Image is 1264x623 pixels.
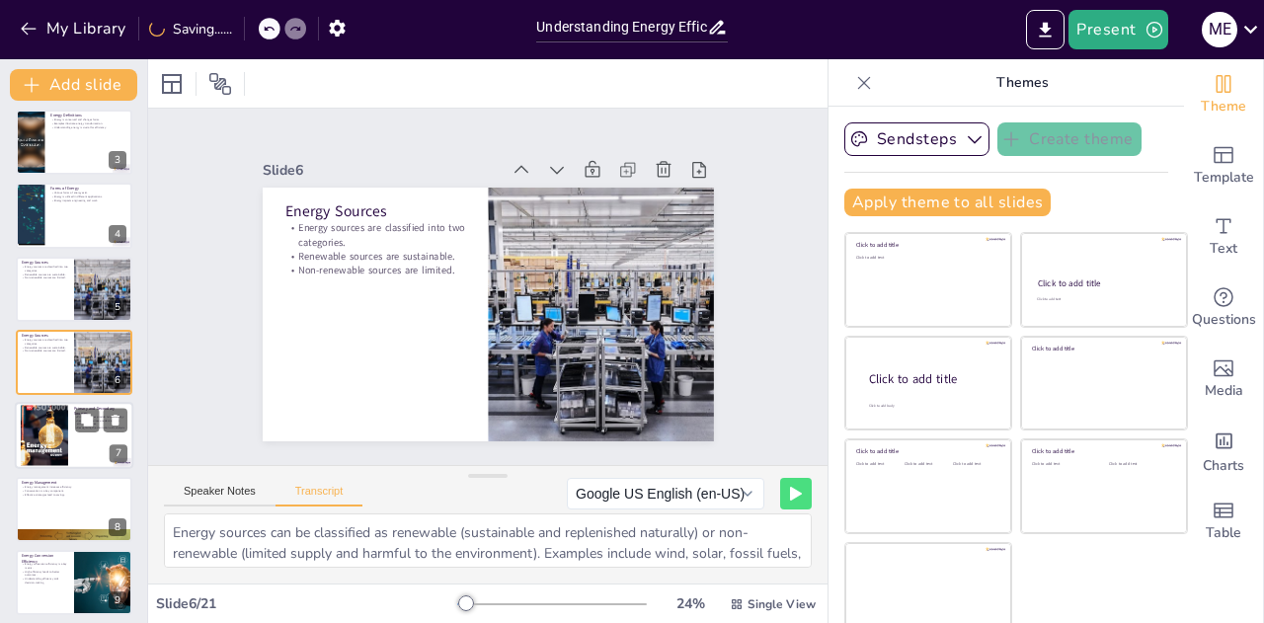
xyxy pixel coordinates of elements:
[104,409,127,432] button: Delete Slide
[74,419,127,426] p: Secondary sources are derived from primary sources.
[748,596,816,612] span: Single View
[276,485,363,506] button: Transcript
[74,427,127,430] p: Recognizing the distinction aids analysis.
[74,416,127,420] p: Primary sources provide natural energy.
[50,195,126,199] p: Energy is utilized in different applications.
[16,110,132,175] div: 3
[22,485,126,489] p: Energy management increases efficiency.
[109,591,126,609] div: 9
[22,563,68,570] p: Energy conversion efficiency is a key metric.
[22,350,68,353] p: Non-renewable sources are limited.
[288,228,469,261] p: Renewable sources are sustainable.
[287,242,468,274] p: Non-renewable sources are limited.
[1202,12,1237,47] div: M E
[880,59,1164,107] p: Themes
[1032,447,1173,455] div: Click to add title
[1109,462,1171,467] div: Click to add text
[869,370,995,387] div: Click to add title
[1068,10,1167,49] button: Present
[16,330,132,395] div: 6
[110,445,127,463] div: 7
[1184,486,1263,557] div: Add a table
[1203,455,1244,477] span: Charts
[16,257,132,322] div: 5
[1026,10,1065,49] button: Export to PowerPoint
[109,371,126,389] div: 6
[1032,462,1094,467] div: Click to add text
[1210,238,1237,260] span: Text
[156,594,457,613] div: Slide 6 / 21
[997,122,1142,156] button: Create theme
[536,13,706,41] input: Insert title
[15,403,133,470] div: 7
[50,117,126,121] p: Energy is conserved and changes forms.
[149,20,232,39] div: Saving......
[109,151,126,169] div: 3
[1038,277,1169,289] div: Click to add title
[16,477,132,542] div: 8
[1194,167,1254,189] span: Template
[22,273,68,276] p: Renewable sources are sustainable.
[275,137,513,181] div: Slide 6
[50,186,126,192] p: Forms of Energy
[16,183,132,248] div: 4
[856,447,997,455] div: Click to add title
[164,513,812,568] textarea: Energy sources can be classified as renewable (sustainable and replenished naturally) or non-rene...
[22,577,68,584] p: Understanding efficiency aids decision-making.
[292,180,474,219] p: Energy Sources
[164,485,276,506] button: Speaker Notes
[953,462,997,467] div: Click to add text
[1206,522,1241,544] span: Table
[22,339,68,346] p: Energy sources are classified into two categories.
[50,113,126,118] p: Energy Definitions
[1184,344,1263,415] div: Add images, graphics, shapes or video
[1202,10,1237,49] button: M E
[905,462,949,467] div: Click to add text
[1184,130,1263,201] div: Add ready made slides
[780,478,812,509] button: Play
[22,480,126,486] p: Energy Management
[1205,380,1243,402] span: Media
[667,594,714,613] div: 24 %
[1184,273,1263,344] div: Get real-time input from your audience
[1184,415,1263,486] div: Add charts and graphs
[22,346,68,350] p: Renewable sources are sustainable.
[16,550,132,615] div: 9
[1201,96,1246,117] span: Theme
[75,409,99,432] button: Duplicate Slide
[109,518,126,536] div: 8
[1192,309,1256,331] span: Questions
[50,192,126,195] p: Various forms of energy exist.
[1032,345,1173,352] div: Click to add title
[844,122,989,156] button: Sendsteps
[856,256,997,261] div: Click to add text
[22,570,68,577] p: High efficiency leads to better outcomes.
[22,553,68,564] p: Energy Conversion Efficiency
[869,403,993,408] div: Click to add body
[50,198,126,202] p: Energy impacts engineering and work.
[1184,201,1263,273] div: Add text boxes
[22,489,126,493] p: Conservation is a key component.
[22,333,68,339] p: Energy Sources
[856,462,901,467] div: Click to add text
[156,68,188,100] div: Layout
[856,241,997,249] div: Click to add title
[22,265,68,272] p: Energy sources are classified into two categories.
[290,200,473,247] p: Energy sources are classified into two categories.
[567,478,764,509] button: Google US English (en-US)
[50,125,126,129] p: Understanding energy is crucial for efficiency.
[844,189,1051,216] button: Apply theme to all slides
[50,121,126,125] p: Examples illustrate energy transformation.
[109,225,126,243] div: 4
[1037,297,1168,302] div: Click to add text
[22,275,68,279] p: Non-renewable sources are limited.
[22,493,126,497] p: Effective strategies lead to savings.
[1184,59,1263,130] div: Change the overall theme
[15,13,134,44] button: My Library
[74,406,127,417] p: Primary and Secondary Sources
[22,260,68,266] p: Energy Sources
[109,298,126,316] div: 5
[208,72,232,96] span: Position
[10,69,137,101] button: Add slide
